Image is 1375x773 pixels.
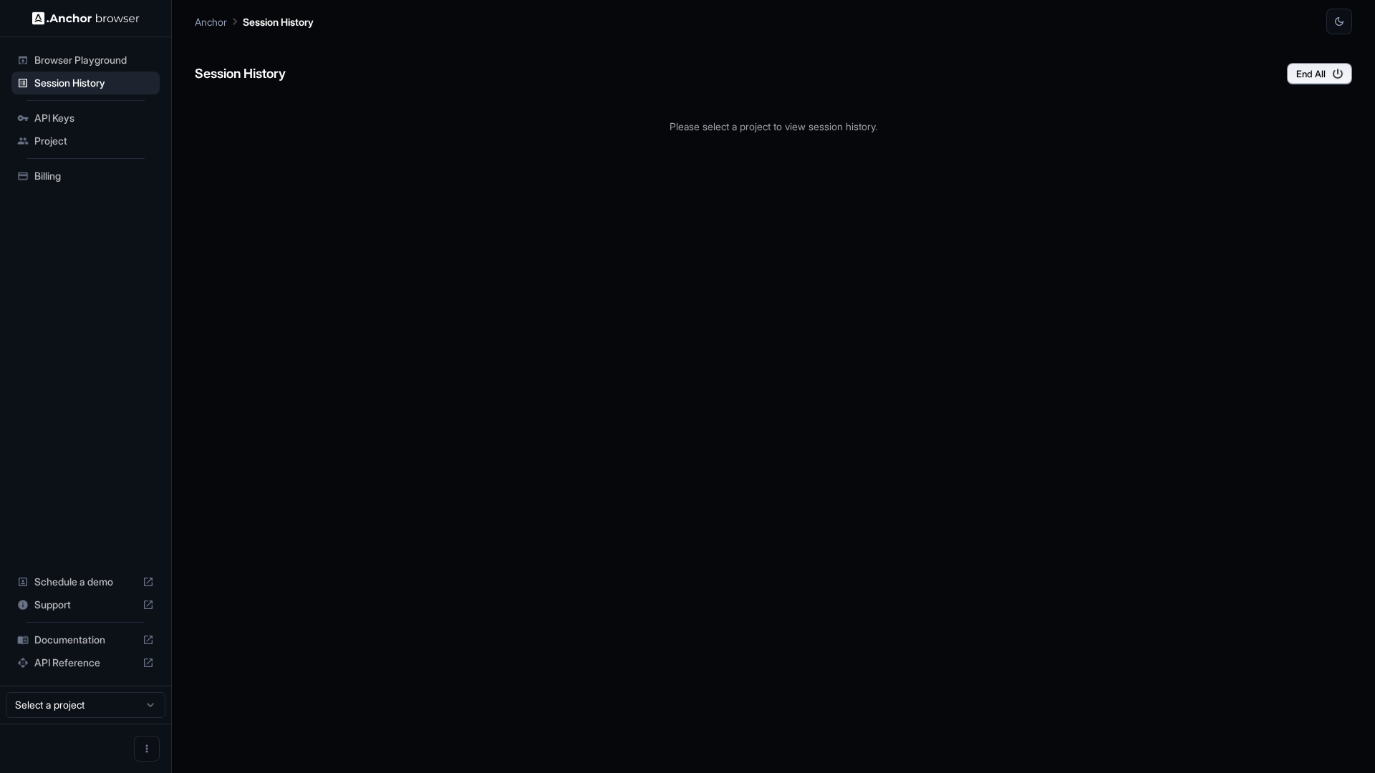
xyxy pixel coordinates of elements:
p: Anchor [195,14,227,29]
p: Session History [243,14,314,29]
div: Schedule a demo [11,570,160,593]
div: Project [11,130,160,152]
div: API Keys [11,107,160,130]
span: Billing [34,169,154,183]
span: Schedule a demo [34,575,137,589]
div: Billing [11,165,160,188]
span: Session History [34,76,154,90]
span: Project [34,134,154,148]
button: End All [1287,63,1352,84]
span: API Reference [34,656,137,670]
div: Support [11,593,160,616]
h6: Session History [195,64,286,84]
span: Documentation [34,633,137,647]
button: Open menu [134,736,160,762]
div: Documentation [11,628,160,651]
p: Please select a project to view session history. [195,119,1352,134]
span: Browser Playground [34,53,154,67]
span: API Keys [34,111,154,125]
div: Session History [11,72,160,94]
span: Support [34,598,137,612]
img: Anchor Logo [32,11,140,25]
div: Browser Playground [11,49,160,72]
nav: breadcrumb [195,14,314,29]
div: API Reference [11,651,160,674]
